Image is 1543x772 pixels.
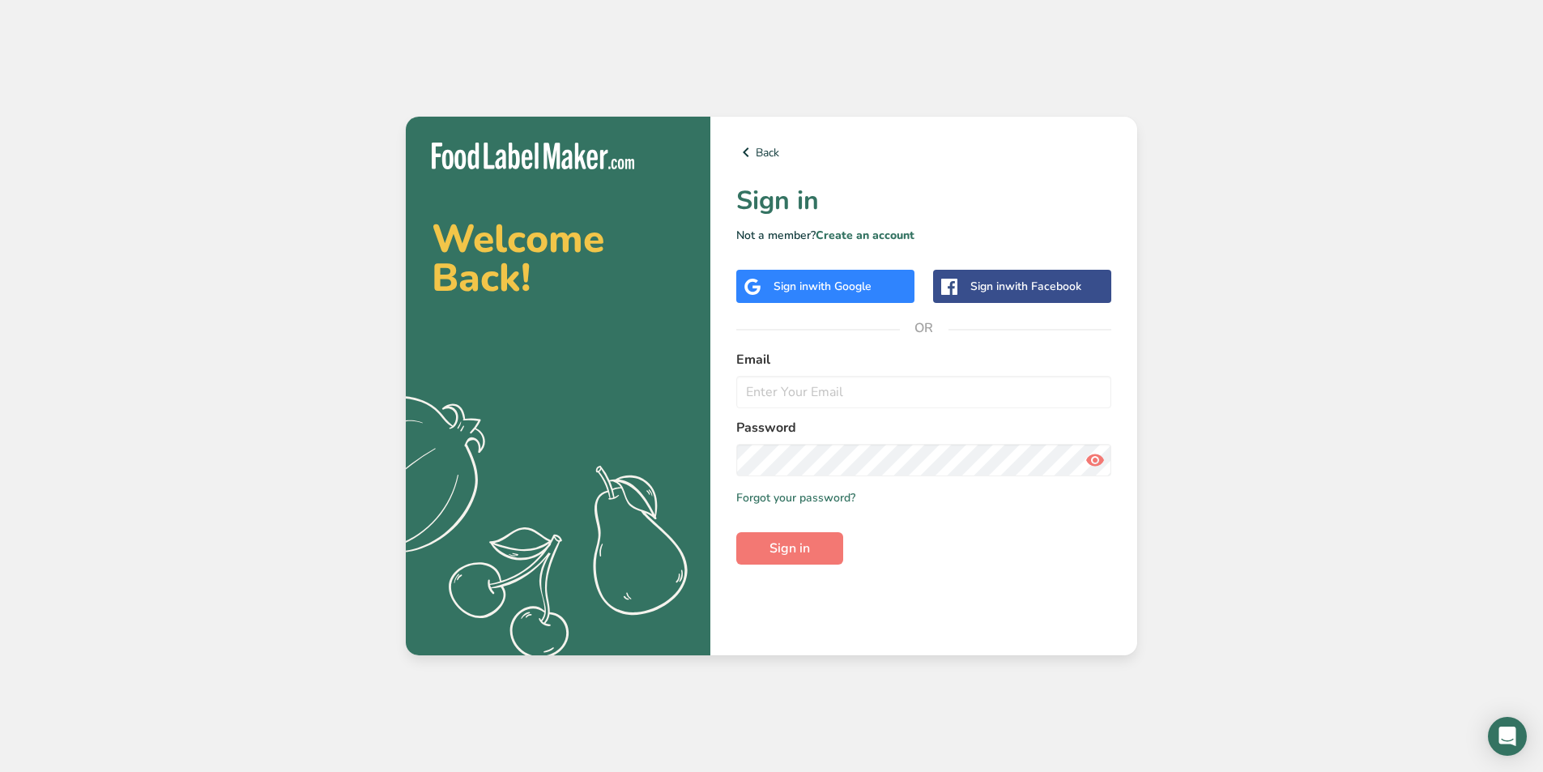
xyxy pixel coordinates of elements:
[432,220,684,297] h2: Welcome Back!
[1005,279,1081,294] span: with Facebook
[736,181,1111,220] h1: Sign in
[736,376,1111,408] input: Enter Your Email
[736,350,1111,369] label: Email
[774,278,872,295] div: Sign in
[816,228,914,243] a: Create an account
[1488,717,1527,756] div: Open Intercom Messenger
[808,279,872,294] span: with Google
[736,143,1111,162] a: Back
[736,418,1111,437] label: Password
[736,489,855,506] a: Forgot your password?
[900,304,948,352] span: OR
[769,539,810,558] span: Sign in
[432,143,634,169] img: Food Label Maker
[736,227,1111,244] p: Not a member?
[970,278,1081,295] div: Sign in
[736,532,843,565] button: Sign in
